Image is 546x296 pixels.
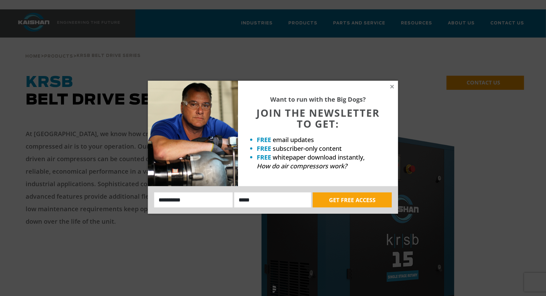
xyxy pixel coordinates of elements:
button: Close [389,84,395,89]
span: subscriber-only content [273,144,342,153]
span: JOIN THE NEWSLETTER TO GET: [256,106,380,130]
em: How do air compressors work? [257,162,347,170]
strong: FREE [257,135,271,144]
strong: Want to run with the Big Dogs? [270,95,366,104]
strong: FREE [257,153,271,161]
input: Email [234,192,311,207]
strong: FREE [257,144,271,153]
button: GET FREE ACCESS [313,192,392,207]
span: whitepaper download instantly, [273,153,365,161]
span: email updates [273,135,314,144]
input: Name: [154,192,233,207]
